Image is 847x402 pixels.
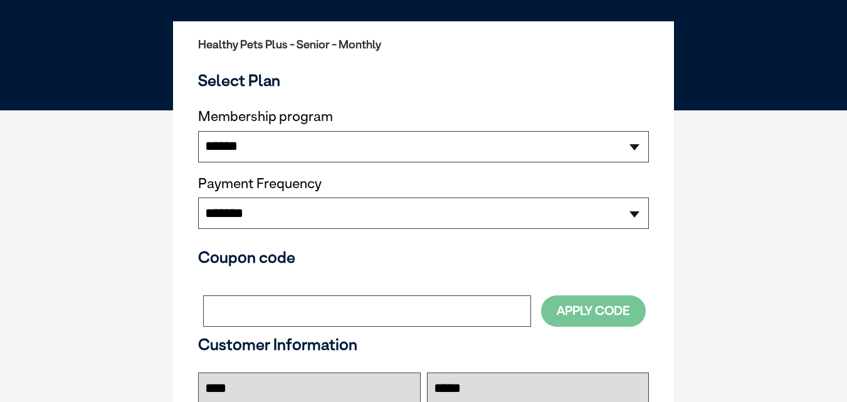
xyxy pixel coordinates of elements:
h3: Coupon code [198,248,649,267]
h3: Customer Information [198,335,649,354]
h2: Healthy Pets Plus - Senior - Monthly [198,38,649,51]
h3: Select Plan [198,71,649,90]
label: Membership program [198,108,649,125]
label: Payment Frequency [198,176,322,192]
button: Apply Code [541,295,646,326]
